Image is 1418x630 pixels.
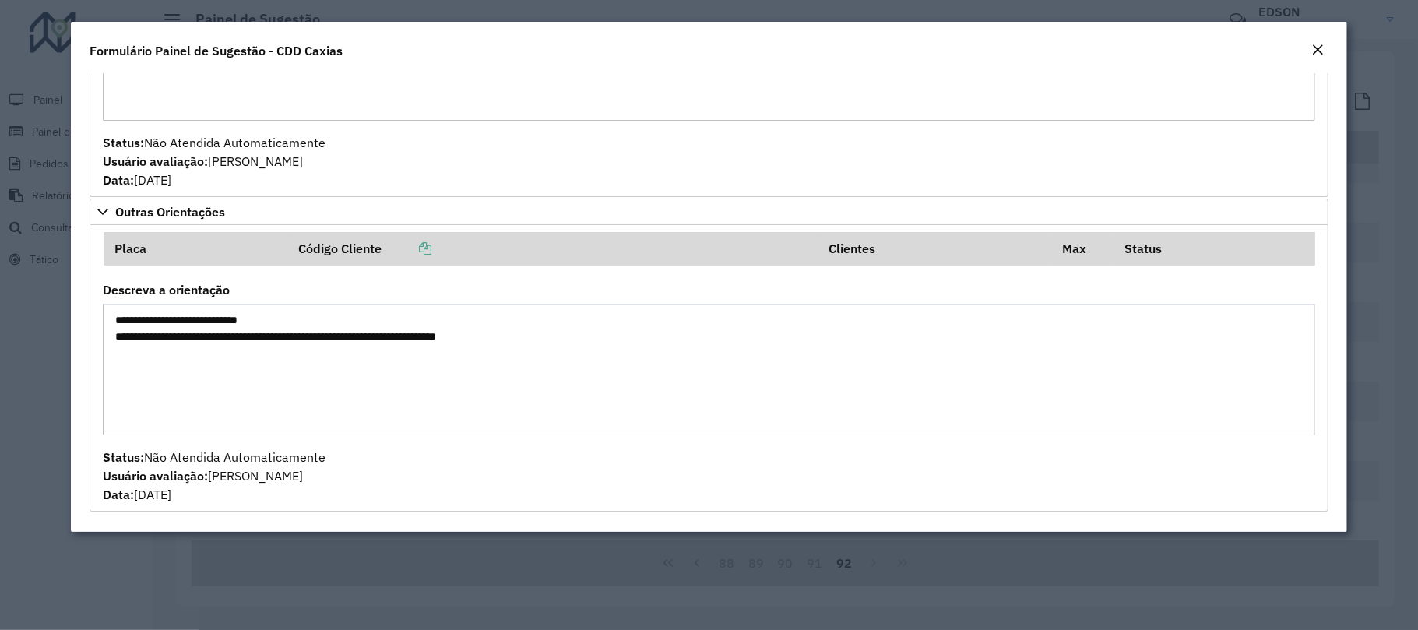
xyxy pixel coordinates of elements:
span: Não Atendida Automaticamente [PERSON_NAME] [DATE] [103,135,325,188]
h4: Formulário Painel de Sugestão - CDD Caxias [90,41,343,60]
strong: Usuário avaliação: [103,153,208,169]
em: Fechar [1311,44,1324,56]
strong: Status: [103,449,144,465]
strong: Usuário avaliação: [103,468,208,484]
button: Close [1307,40,1328,61]
strong: Status: [103,135,144,150]
label: Descreva a orientação [103,280,230,299]
strong: Data: [103,487,134,502]
th: Status [1114,232,1315,265]
span: Não Atendida Automaticamente [PERSON_NAME] [DATE] [103,449,325,502]
th: Clientes [818,232,1051,265]
th: Max [1051,232,1114,265]
span: Outras Orientações [115,206,225,218]
strong: Data: [103,172,134,188]
th: Placa [104,232,288,265]
th: Código Cliente [287,232,818,265]
a: Outras Orientações [90,199,1328,225]
a: Copiar [382,241,431,256]
div: Outras Orientações [90,225,1328,512]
